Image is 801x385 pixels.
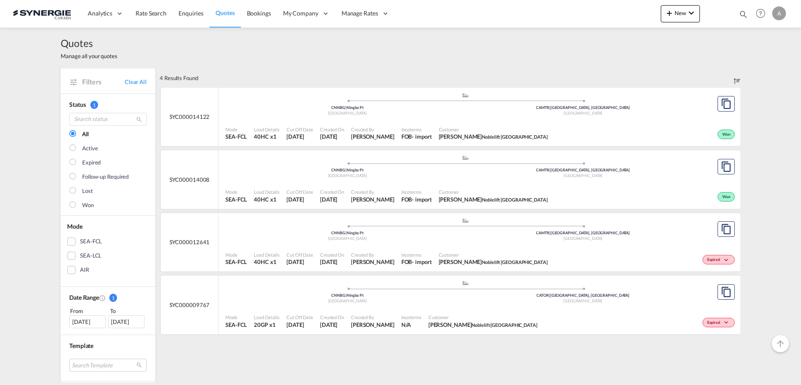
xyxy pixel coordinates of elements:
md-icon: assets/icons/custom/ship-fill.svg [460,218,471,223]
span: Load Details [254,314,280,320]
button: Copy Quote [718,221,735,237]
span: Expired [707,257,722,263]
span: Customer [439,126,548,133]
md-checkbox: AIR [67,266,149,274]
span: | [549,105,551,110]
span: | [549,168,551,172]
span: Cut Off Date [287,251,313,258]
div: FOB import [401,196,432,203]
span: Customer [439,251,548,258]
span: Created By [351,251,394,258]
span: From To [DATE][DATE] [69,307,147,328]
div: Active [82,144,98,153]
span: Noblelift [GEOGRAPHIC_DATA] [482,259,547,265]
div: SYC000009767 assets/icons/custom/ship-fill.svgassets/icons/custom/roll-o-plane.svgOriginNingbo Pt... [161,276,740,334]
div: SYC000014008 assets/icons/custom/ship-fill.svgassets/icons/custom/roll-o-plane.svgOriginNingbo Pt... [161,150,740,209]
span: Created On [320,126,344,133]
span: Incoterms [401,126,432,133]
span: | [549,230,551,235]
span: [GEOGRAPHIC_DATA] [328,111,367,115]
button: Copy Quote [718,159,735,174]
div: [DATE] [108,315,145,328]
span: Created On [320,251,344,258]
div: N/A [401,321,411,329]
span: | [345,293,347,298]
md-icon: icon-plus 400-fg [664,8,675,18]
span: Incoterms [401,251,432,258]
span: Load Details [254,251,280,258]
span: 12 Aug 2025 [287,196,313,203]
span: CNNBG Ningbo Pt [331,230,364,235]
div: FOB [401,133,412,140]
md-icon: assets/icons/custom/copyQuote.svg [721,224,731,234]
span: 40HC x 1 [254,133,280,140]
md-icon: icon-magnify [136,116,142,123]
span: Mode [225,126,247,133]
span: | [549,293,550,298]
span: [GEOGRAPHIC_DATA] [564,298,602,303]
span: [GEOGRAPHIC_DATA] [564,236,602,241]
div: FOB [401,258,412,266]
md-checkbox: SEA-LCL [67,251,149,260]
div: From [69,307,107,315]
span: Mode [225,251,247,258]
span: Date Range [69,294,99,301]
span: Load Details [254,126,280,133]
div: AIR [80,266,89,274]
span: Noblelift [GEOGRAPHIC_DATA] [471,322,537,328]
span: 18 Aug 2025 [320,133,344,140]
span: Noblelift [GEOGRAPHIC_DATA] [482,197,547,202]
md-icon: assets/icons/custom/ship-fill.svg [460,155,471,160]
span: Manage Rates [342,9,378,18]
div: A [772,6,786,20]
span: Template [69,342,93,349]
span: Status [69,101,86,108]
span: Bookings [247,9,271,17]
span: Silvana Mascaro Noblelift Canada [439,258,548,266]
div: Won [718,130,735,139]
div: Change Status Here [702,255,735,264]
span: Load Details [254,189,280,195]
span: Created By [351,189,394,195]
div: FOB import [401,258,432,266]
div: SYC000012641 assets/icons/custom/ship-fill.svgassets/icons/custom/roll-o-plane.svgOriginNingbo Pt... [161,213,740,272]
span: Created By [351,314,394,320]
button: icon-plus 400-fgNewicon-chevron-down [661,5,700,22]
span: SYC000014122 [169,113,210,121]
span: CNNBG Ningbo Pt [331,168,364,172]
span: [GEOGRAPHIC_DATA] [564,173,602,178]
span: Analytics [88,9,112,18]
span: Quotes [61,36,117,50]
span: 20GP x 1 [254,321,280,329]
span: CNNBG Ningbo Pt [331,105,364,110]
input: Search status [69,113,147,126]
span: CAMTR [GEOGRAPHIC_DATA], [GEOGRAPHIC_DATA] [536,105,630,110]
span: | [345,105,347,110]
div: Follow-up Required [82,173,129,181]
span: SYC000009767 [169,301,210,309]
div: - import [412,133,431,140]
md-icon: assets/icons/custom/ship-fill.svg [460,93,471,97]
md-icon: assets/icons/custom/copyQuote.svg [721,287,731,297]
span: Incoterms [401,189,432,195]
span: Incoterms [401,314,422,320]
span: Created By [351,126,394,133]
span: CATOR [GEOGRAPHIC_DATA], [GEOGRAPHIC_DATA] [536,293,629,298]
md-checkbox: SEA-FCL [67,237,149,246]
span: 12 Aug 2025 [320,196,344,203]
div: icon-magnify [739,9,748,22]
span: Pablo Gomez Saldarriaga [351,321,394,329]
span: 24 Mar 2025 [287,321,313,329]
div: [DATE] [69,315,106,328]
div: Won [82,201,94,210]
md-icon: icon-chevron-down [686,8,696,18]
span: | [345,230,347,235]
div: Status 1 [69,100,147,109]
span: Adriana Groposila [351,196,394,203]
md-icon: icon-chevron-down [722,320,733,325]
span: 18 Aug 2025 [287,133,313,140]
md-icon: icon-arrow-up [775,338,786,349]
span: 1 [109,294,117,302]
button: Copy Quote [718,284,735,300]
md-icon: assets/icons/custom/copyQuote.svg [721,99,731,109]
